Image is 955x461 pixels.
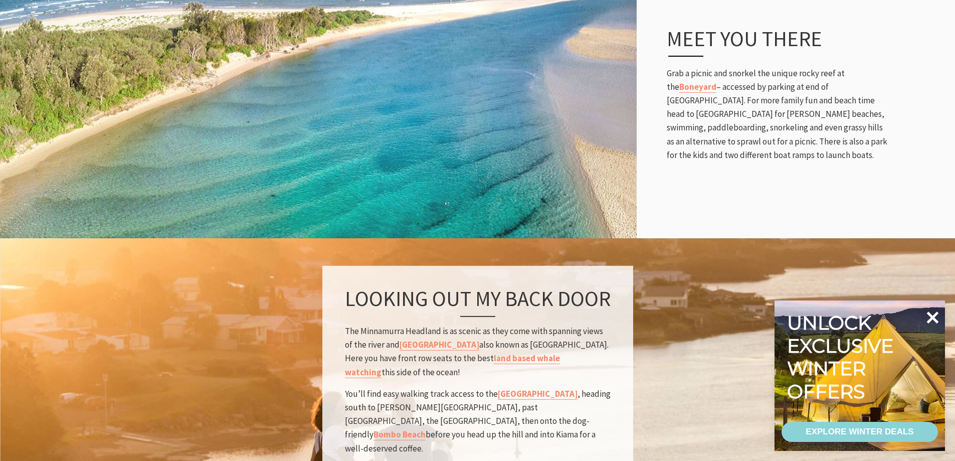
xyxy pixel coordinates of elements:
[345,325,611,379] p: The Minnamurra Headland is as scenic as they come with spanning views of the river and also known...
[667,67,887,162] p: Grab a picnic and snorkel the unique rocky reef at the – accessed by parking at end of [GEOGRAPHI...
[373,429,426,440] a: Bombo Beach
[345,387,611,455] p: You’ll find easy walking track access to the , heading south to [PERSON_NAME][GEOGRAPHIC_DATA], p...
[679,81,716,93] a: Boneyard
[667,26,865,56] h3: Meet you There
[345,353,560,378] a: land based whale watching
[782,422,938,442] a: EXPLORE WINTER DEALS
[787,312,898,403] div: Unlock exclusive winter offers
[806,422,913,442] div: EXPLORE WINTER DEALS
[498,388,578,400] a: [GEOGRAPHIC_DATA]
[400,339,479,351] a: [GEOGRAPHIC_DATA]
[345,286,611,317] h3: Looking out my back door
